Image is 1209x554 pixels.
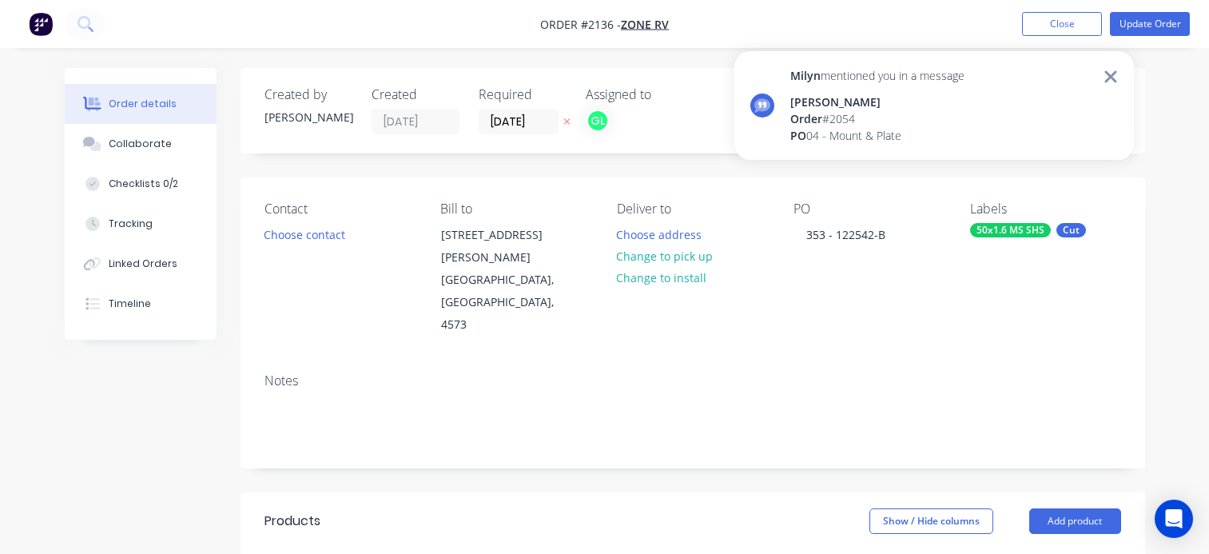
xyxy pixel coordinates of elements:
button: Close [1022,12,1102,36]
button: Update Order [1110,12,1190,36]
div: Created [372,87,459,102]
div: Order details [109,97,177,111]
button: Checklists 0/2 [65,164,217,204]
span: PO [790,128,806,143]
div: Assigned to [586,87,746,102]
div: Open Intercom Messenger [1155,500,1193,538]
span: Order [790,111,822,126]
button: Choose contact [255,223,353,245]
div: Notes [264,373,1121,389]
div: 353 - 122542-B [793,223,898,246]
span: Order #2136 - [540,17,621,32]
div: Collaborate [109,137,172,151]
button: Show / Hide columns [869,508,993,534]
button: Collaborate [65,124,217,164]
div: Contact [264,201,416,217]
div: PO [793,201,945,217]
button: Choose address [608,223,710,245]
button: Change to pick up [608,245,722,267]
button: Timeline [65,284,217,324]
button: GL [586,109,610,133]
button: Add product [1029,508,1121,534]
div: Tracking [109,217,153,231]
div: 04 - Mount & Plate [790,127,964,144]
div: Required [479,87,567,102]
span: Milyn [790,68,821,83]
div: Checklists 0/2 [109,177,178,191]
div: [STREET_ADDRESS][PERSON_NAME] [441,224,574,269]
div: [STREET_ADDRESS][PERSON_NAME][GEOGRAPHIC_DATA], [GEOGRAPHIC_DATA], 4573 [428,223,587,337]
div: [GEOGRAPHIC_DATA], [GEOGRAPHIC_DATA], 4573 [441,269,574,336]
a: Zone RV [621,17,669,32]
div: Labels [970,201,1121,217]
button: Linked Orders [65,244,217,284]
div: Bill to [440,201,591,217]
div: 50x1.6 MS SHS [970,223,1051,237]
div: Products [264,512,320,531]
img: Factory [29,12,53,36]
div: Deliver to [617,201,768,217]
div: Linked Orders [109,257,177,271]
button: Order details [65,84,217,124]
div: Timeline [109,297,151,311]
div: [PERSON_NAME] [790,94,964,110]
div: Cut [1056,223,1086,237]
div: mentioned you in a message [790,67,964,84]
button: Change to install [608,267,715,289]
button: Tracking [65,204,217,244]
div: # 2054 [790,110,964,127]
div: [PERSON_NAME] [264,109,352,126]
div: Created by [264,87,352,102]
